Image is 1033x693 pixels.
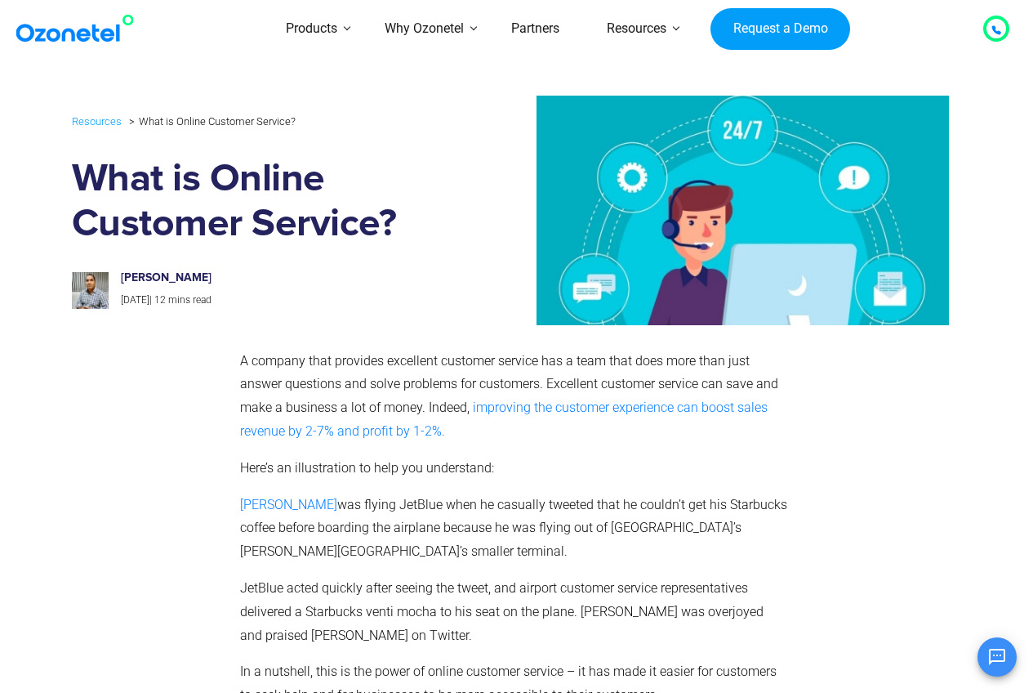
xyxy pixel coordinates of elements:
[154,294,166,306] span: 12
[121,294,149,306] span: [DATE]
[168,294,211,306] span: mins read
[121,271,425,285] h6: [PERSON_NAME]
[240,460,494,476] span: Here’s an illustration to help you understand:
[72,112,122,131] a: Resources
[72,157,443,247] h1: What is Online Customer Service?
[977,637,1017,677] button: Open chat
[240,497,787,560] span: was flying JetBlue when he casually tweeted that he couldn’t get his Starbucks coffee before boar...
[72,272,109,309] img: prashanth-kancherla_avatar-200x200.jpeg
[710,8,850,51] a: Request a Demo
[240,497,337,512] a: [PERSON_NAME]
[125,111,296,132] li: What is Online Customer Service?
[121,292,425,310] p: |
[240,400,768,439] a: improving the customer experience can boost sales revenue by 2-7% and profit by 1-2%.
[240,353,778,416] span: A company that provides excellent customer service has a team that does more than just answer que...
[240,580,764,643] span: JetBlue acted quickly after seeing the tweet, and airport customer service representatives delive...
